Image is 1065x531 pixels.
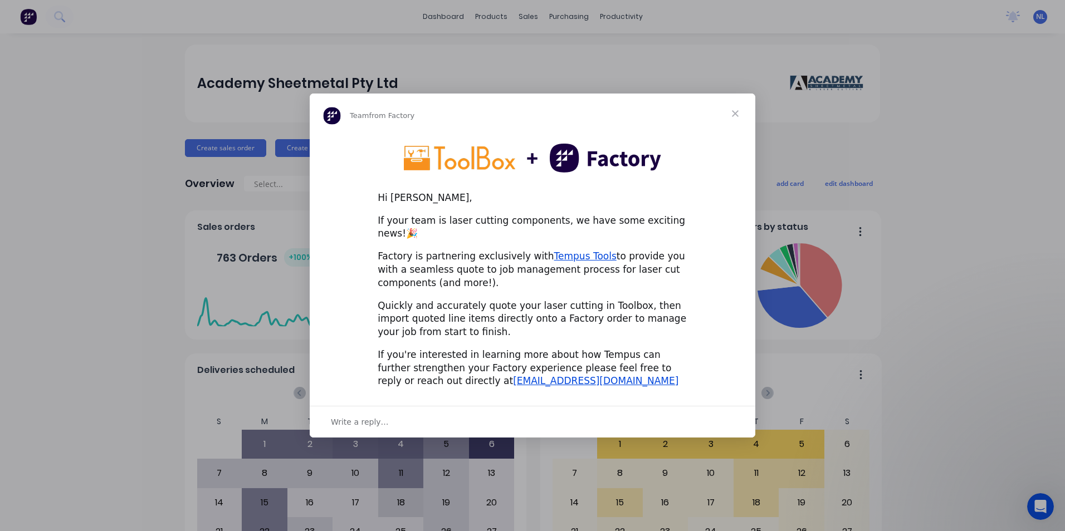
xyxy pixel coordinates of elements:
[369,111,414,120] span: from Factory
[331,415,389,429] span: Write a reply…
[323,107,341,125] img: Profile image for Team
[715,94,755,134] span: Close
[513,375,678,386] a: [EMAIL_ADDRESS][DOMAIN_NAME]
[310,406,755,437] div: Open conversation and reply
[378,299,687,339] div: Quickly and accurately quote your laser cutting in Toolbox, then import quoted line items directl...
[350,111,369,120] span: Team
[378,250,687,289] div: Factory is partnering exclusively with to provide you with a seamless quote to job management pro...
[378,348,687,388] div: If you're interested in learning more about how Tempus can further strengthen your Factory experi...
[378,191,687,205] div: Hi [PERSON_NAME],
[378,214,687,241] div: If your team is laser cutting components, we have some exciting news!🎉
[554,250,617,262] a: Tempus Tools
